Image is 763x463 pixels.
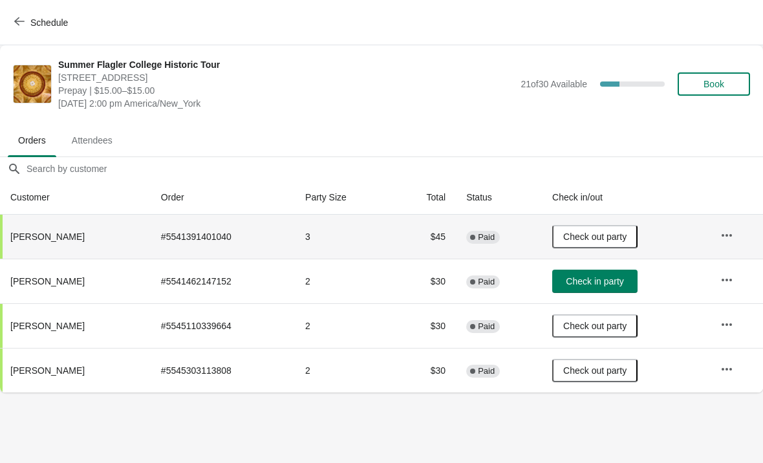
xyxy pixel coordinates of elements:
td: 2 [295,259,393,303]
img: Summer Flagler College Historic Tour [14,65,51,103]
span: Check out party [563,365,627,376]
span: Book [704,79,724,89]
td: $30 [393,303,456,348]
td: # 5541391401040 [151,215,295,259]
button: Check out party [552,225,638,248]
span: Paid [478,277,495,287]
th: Order [151,180,295,215]
th: Status [456,180,542,215]
span: [PERSON_NAME] [10,276,85,286]
span: [PERSON_NAME] [10,365,85,376]
input: Search by customer [26,157,763,180]
td: $30 [393,259,456,303]
span: Summer Flagler College Historic Tour [58,58,514,71]
span: [PERSON_NAME] [10,321,85,331]
td: $45 [393,215,456,259]
td: $30 [393,348,456,393]
span: Schedule [30,17,68,28]
td: # 5545303113808 [151,348,295,393]
span: [DATE] 2:00 pm America/New_York [58,97,514,110]
button: Check in party [552,270,638,293]
button: Schedule [6,11,78,34]
span: [PERSON_NAME] [10,231,85,242]
td: 2 [295,303,393,348]
button: Book [678,72,750,96]
span: Attendees [61,129,123,152]
th: Total [393,180,456,215]
span: Check out party [563,321,627,331]
th: Party Size [295,180,393,215]
td: # 5545110339664 [151,303,295,348]
span: 21 of 30 Available [521,79,587,89]
span: Check out party [563,231,627,242]
button: Check out party [552,314,638,338]
th: Check in/out [542,180,710,215]
span: Paid [478,321,495,332]
span: Paid [478,232,495,242]
td: 2 [295,348,393,393]
span: Prepay | $15.00–$15.00 [58,84,514,97]
span: Paid [478,366,495,376]
span: Check in party [566,276,623,286]
span: [STREET_ADDRESS] [58,71,514,84]
td: 3 [295,215,393,259]
span: Orders [8,129,56,152]
td: # 5541462147152 [151,259,295,303]
button: Check out party [552,359,638,382]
